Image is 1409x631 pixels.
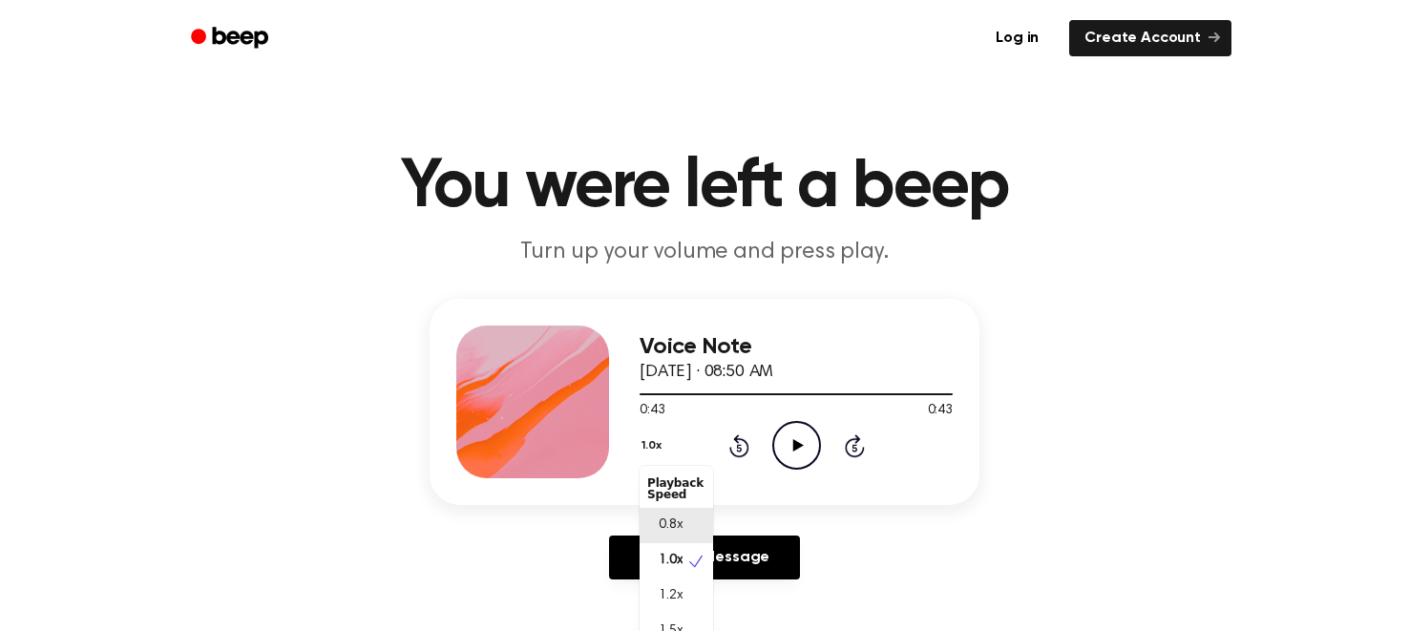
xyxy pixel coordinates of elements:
[659,551,683,571] span: 1.0x
[640,470,713,508] div: Playback Speed
[640,430,668,462] button: 1.0x
[659,586,683,606] span: 1.2x
[659,515,683,536] span: 0.8x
